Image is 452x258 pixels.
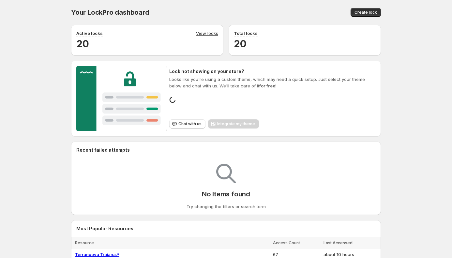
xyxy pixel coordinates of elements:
[187,203,266,210] p: Try changing the filters or search term
[259,83,277,88] strong: for free!
[169,68,376,75] h2: Lock not showing on your store?
[76,66,167,131] img: Customer support
[76,225,376,232] h2: Most Popular Resources
[216,164,236,183] img: Empty search results
[169,76,376,89] p: Looks like you're using a custom theme, which may need a quick setup. Just select your theme belo...
[234,37,376,50] h2: 20
[76,37,218,50] h2: 20
[169,119,205,129] button: Chat with us
[75,252,119,257] a: Terranuova Traiana↗
[76,30,103,37] p: Active locks
[71,8,149,16] span: Your LockPro dashboard
[76,147,130,153] h2: Recent failed attempts
[202,190,250,198] p: No Items found
[351,8,381,17] button: Create lock
[196,30,218,37] a: View locks
[234,30,258,37] p: Total locks
[273,240,300,245] span: Access Count
[178,121,202,127] span: Chat with us
[75,240,94,245] span: Resource
[324,240,353,245] span: Last Accessed
[354,10,377,15] span: Create lock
